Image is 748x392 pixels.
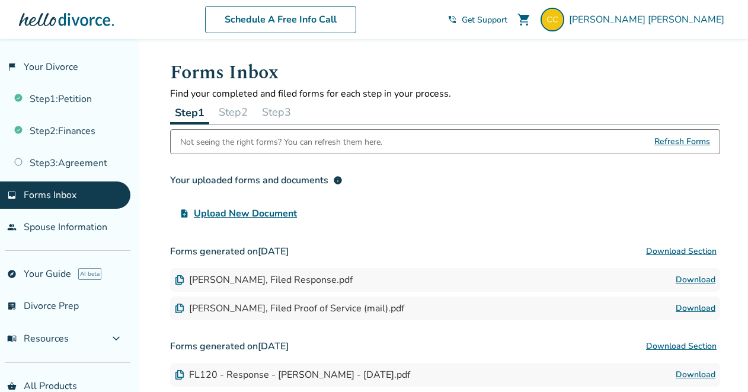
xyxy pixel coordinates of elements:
[175,275,184,285] img: Document
[24,189,76,202] span: Forms Inbox
[7,269,17,279] span: explore
[7,334,17,343] span: menu_book
[170,87,720,100] p: Find your completed and filed forms for each step in your process.
[78,268,101,280] span: AI beta
[447,14,507,26] a: phone_in_talkGet Support
[676,301,715,315] a: Download
[175,302,404,315] div: [PERSON_NAME], Filed Proof of Service (mail).pdf
[205,6,356,33] a: Schedule A Free Info Call
[175,368,410,381] div: FL120 - Response - [PERSON_NAME] - [DATE].pdf
[676,273,715,287] a: Download
[257,100,296,124] button: Step3
[175,370,184,380] img: Document
[517,12,531,27] span: shopping_cart
[170,173,343,187] div: Your uploaded forms and documents
[175,304,184,313] img: Document
[569,13,729,26] span: [PERSON_NAME] [PERSON_NAME]
[109,332,123,346] span: expand_more
[462,14,507,26] span: Get Support
[642,334,720,358] button: Download Section
[180,130,382,154] div: Not seeing the right forms? You can refresh them here.
[642,240,720,263] button: Download Section
[7,62,17,72] span: flag_2
[180,209,189,218] span: upload_file
[214,100,252,124] button: Step2
[194,206,297,221] span: Upload New Document
[7,332,69,345] span: Resources
[7,301,17,311] span: list_alt_check
[676,368,715,382] a: Download
[541,8,564,31] img: checy16@gmail.com
[170,58,720,87] h1: Forms Inbox
[170,100,209,125] button: Step1
[447,15,457,24] span: phone_in_talk
[689,335,748,392] iframe: Chat Widget
[7,190,17,200] span: inbox
[170,334,720,358] h3: Forms generated on [DATE]
[333,176,343,185] span: info
[175,273,353,286] div: [PERSON_NAME], Filed Response.pdf
[7,381,17,391] span: shopping_basket
[7,222,17,232] span: people
[170,240,720,263] h3: Forms generated on [DATE]
[654,130,710,154] span: Refresh Forms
